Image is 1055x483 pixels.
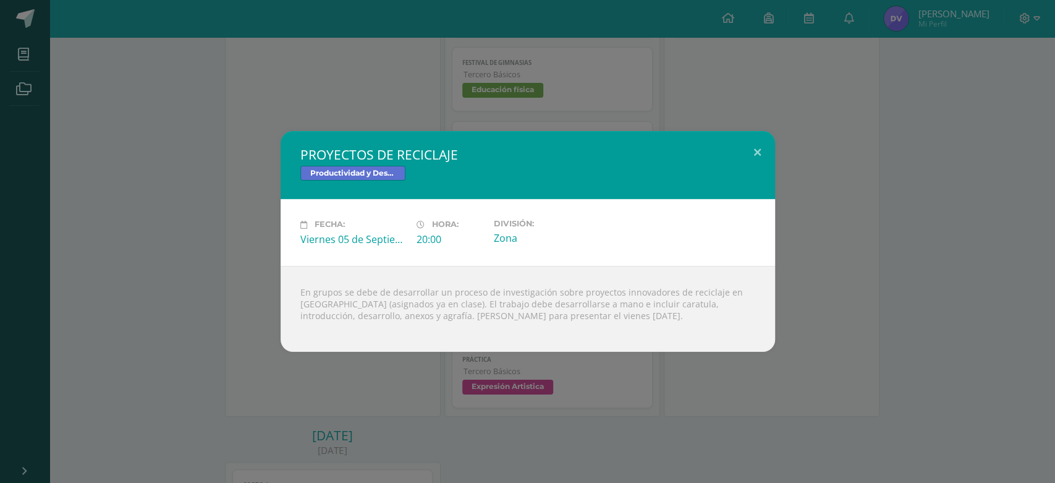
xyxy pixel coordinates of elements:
[300,146,755,163] h2: PROYECTOS DE RECICLAJE
[281,266,775,352] div: En grupos se debe de desarrollar un proceso de investigación sobre proyectos innovadores de recic...
[300,233,407,246] div: Viernes 05 de Septiembre
[494,219,600,228] label: División:
[494,231,600,245] div: Zona
[300,166,405,181] span: Productividad y Desarrollo
[432,220,459,229] span: Hora:
[740,131,775,173] button: Close (Esc)
[315,220,345,229] span: Fecha:
[417,233,484,246] div: 20:00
